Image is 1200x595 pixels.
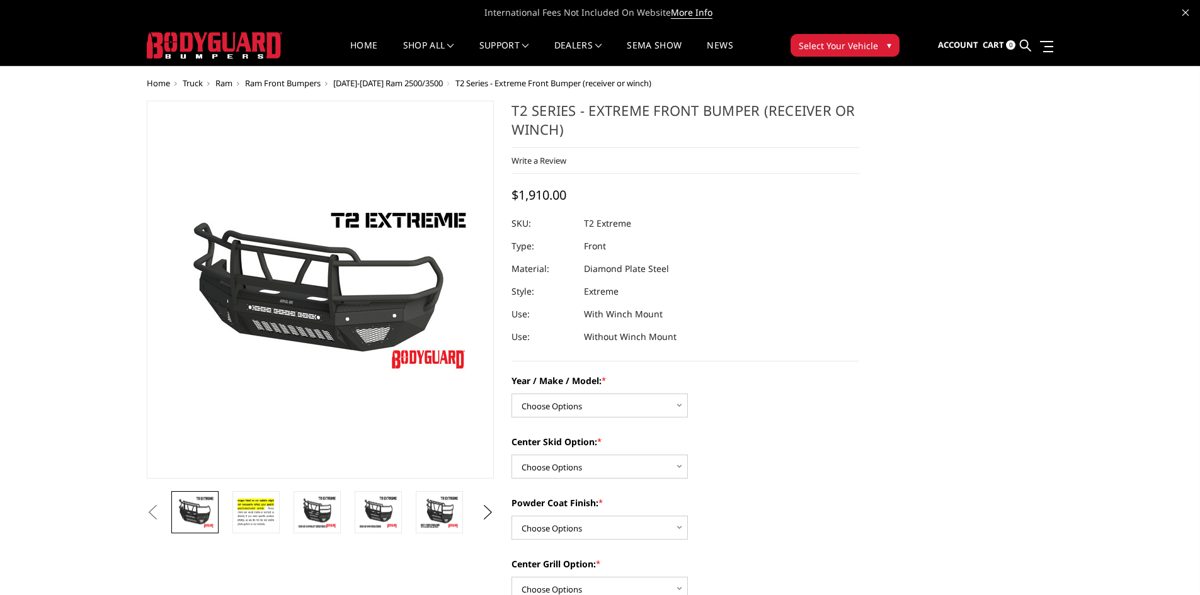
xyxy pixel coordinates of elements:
[215,77,232,89] a: Ram
[511,101,859,148] h1: T2 Series - Extreme Front Bumper (receiver or winch)
[511,374,859,387] label: Year / Make / Model:
[791,34,900,57] button: Select Your Vehicle
[671,6,712,19] a: More Info
[1006,40,1015,50] span: 0
[147,77,170,89] a: Home
[511,303,574,326] dt: Use:
[511,280,574,303] dt: Style:
[938,28,978,62] a: Account
[511,155,566,166] a: Write a Review
[478,503,497,522] button: Next
[511,212,574,235] dt: SKU:
[584,280,619,303] dd: Extreme
[175,495,215,530] img: T2 Series - Extreme Front Bumper (receiver or winch)
[584,303,663,326] dd: With Winch Mount
[420,495,459,530] img: T2 Series - Extreme Front Bumper (receiver or winch)
[403,41,454,65] a: shop all
[511,258,574,280] dt: Material:
[584,326,677,348] dd: Without Winch Mount
[584,212,631,235] dd: T2 Extreme
[479,41,529,65] a: Support
[183,77,203,89] a: Truck
[584,235,606,258] dd: Front
[707,41,733,65] a: News
[511,186,566,203] span: $1,910.00
[1137,535,1200,595] iframe: Chat Widget
[554,41,602,65] a: Dealers
[799,39,878,52] span: Select Your Vehicle
[511,326,574,348] dt: Use:
[147,32,282,59] img: BODYGUARD BUMPERS
[584,258,669,280] dd: Diamond Plate Steel
[147,101,494,479] a: T2 Series - Extreme Front Bumper (receiver or winch)
[887,38,891,52] span: ▾
[511,557,859,570] label: Center Grill Option:
[144,503,163,522] button: Previous
[983,39,1004,50] span: Cart
[938,39,978,50] span: Account
[297,495,337,530] img: T2 Series - Extreme Front Bumper (receiver or winch)
[627,41,682,65] a: SEMA Show
[236,495,276,530] img: T2 Series - Extreme Front Bumper (receiver or winch)
[511,496,859,509] label: Powder Coat Finish:
[350,41,377,65] a: Home
[245,77,321,89] a: Ram Front Bumpers
[511,435,859,448] label: Center Skid Option:
[455,77,651,89] span: T2 Series - Extreme Front Bumper (receiver or winch)
[333,77,443,89] a: [DATE]-[DATE] Ram 2500/3500
[983,28,1015,62] a: Cart 0
[358,495,398,530] img: T2 Series - Extreme Front Bumper (receiver or winch)
[511,235,574,258] dt: Type:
